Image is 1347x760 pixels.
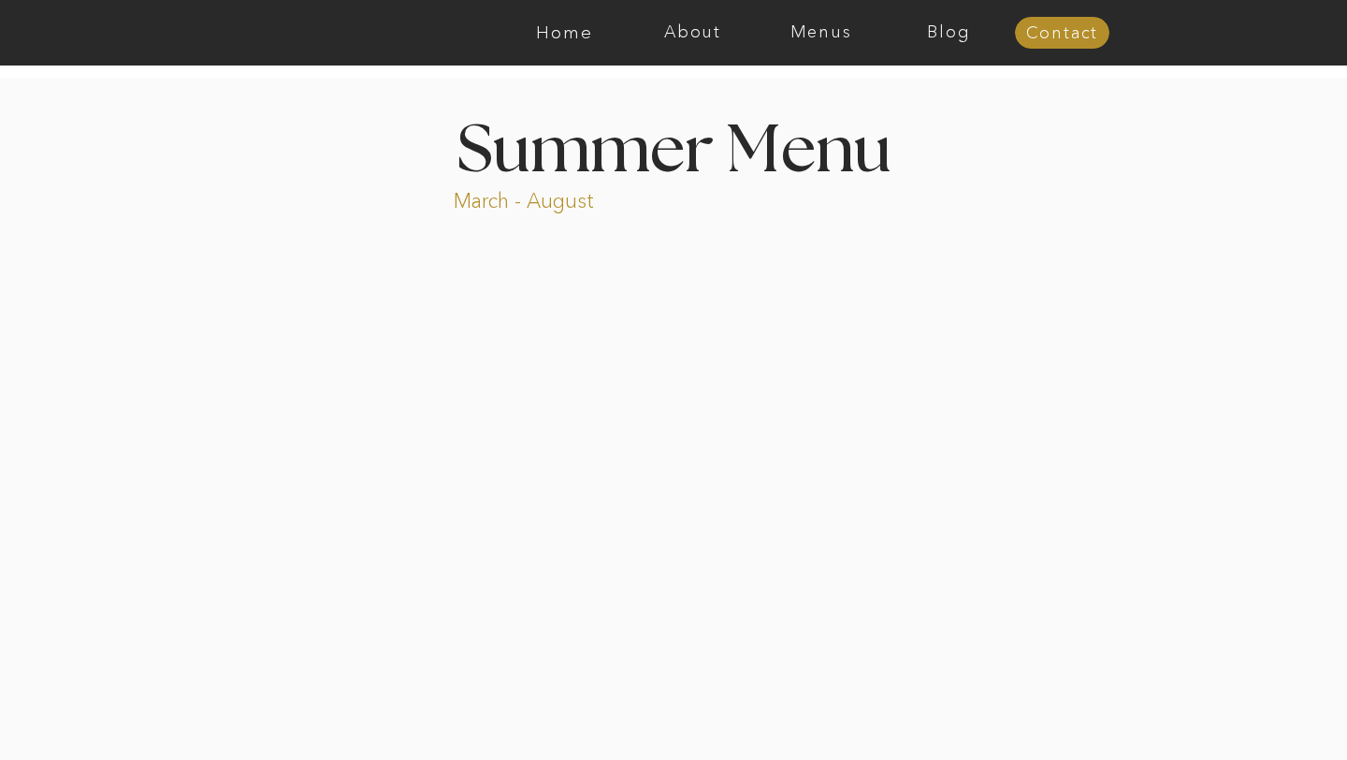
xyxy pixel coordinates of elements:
a: About [629,23,757,42]
a: Blog [885,23,1013,42]
p: March - August [454,187,711,209]
a: Menus [757,23,885,42]
h1: Summer Menu [413,119,934,174]
a: Contact [1015,24,1109,43]
a: Home [500,23,629,42]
